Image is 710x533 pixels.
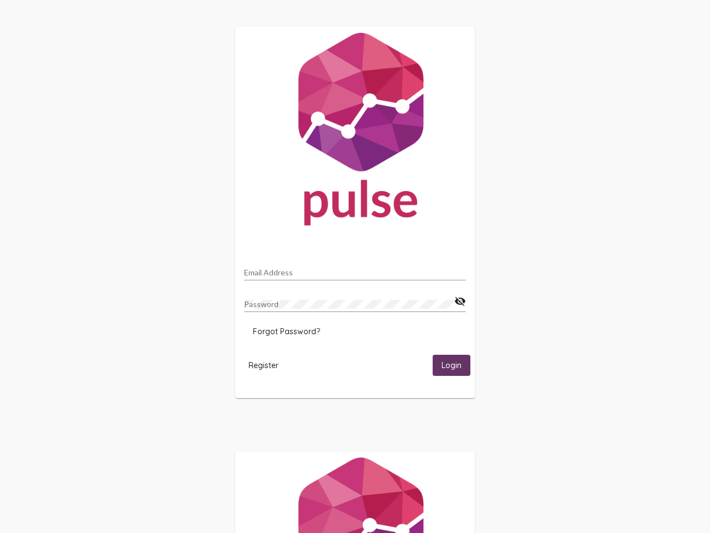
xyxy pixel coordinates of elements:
button: Forgot Password? [244,321,329,341]
span: Login [442,361,461,371]
span: Register [248,360,278,370]
button: Register [240,355,287,375]
button: Login [433,355,470,375]
span: Forgot Password? [253,326,320,336]
mat-icon: visibility_off [454,295,466,308]
img: Pulse For Good Logo [235,27,475,237]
